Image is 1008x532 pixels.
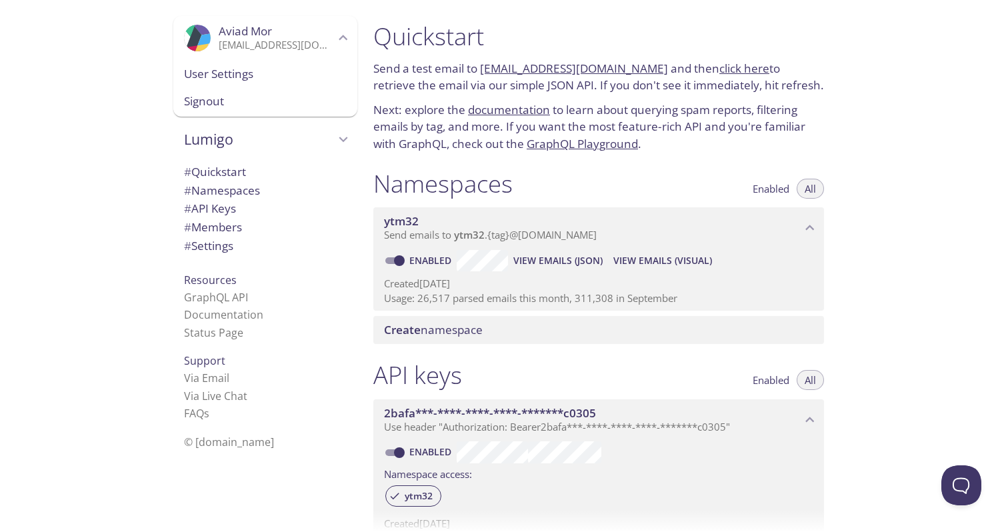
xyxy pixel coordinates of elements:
[468,102,550,117] a: documentation
[173,218,357,237] div: Members
[173,16,357,60] div: Aviad Mor
[384,291,813,305] p: Usage: 26,517 parsed emails this month, 311,308 in September
[173,122,357,157] div: Lumigo
[745,179,797,199] button: Enabled
[384,322,483,337] span: namespace
[204,406,209,421] span: s
[480,61,668,76] a: [EMAIL_ADDRESS][DOMAIN_NAME]
[384,463,472,483] label: Namespace access:
[407,445,457,458] a: Enabled
[527,136,638,151] a: GraphQL Playground
[797,179,824,199] button: All
[173,237,357,255] div: Team Settings
[373,316,824,344] div: Create namespace
[184,238,233,253] span: Settings
[373,60,824,94] p: Send a test email to and then to retrieve the email via our simple JSON API. If you don't see it ...
[508,250,608,271] button: View Emails (JSON)
[184,290,248,305] a: GraphQL API
[173,87,357,117] div: Signout
[719,61,769,76] a: click here
[184,219,242,235] span: Members
[384,228,597,241] span: Send emails to . {tag} @[DOMAIN_NAME]
[184,353,225,368] span: Support
[407,254,457,267] a: Enabled
[184,307,263,322] a: Documentation
[184,371,229,385] a: Via Email
[184,164,246,179] span: Quickstart
[184,273,237,287] span: Resources
[184,325,243,340] a: Status Page
[797,370,824,390] button: All
[373,21,824,51] h1: Quickstart
[184,219,191,235] span: #
[173,181,357,200] div: Namespaces
[184,201,191,216] span: #
[184,238,191,253] span: #
[373,207,824,249] div: ytm32 namespace
[184,65,347,83] span: User Settings
[173,60,357,88] div: User Settings
[184,164,191,179] span: #
[373,169,513,199] h1: Namespaces
[384,277,813,291] p: Created [DATE]
[454,228,485,241] span: ytm32
[184,183,260,198] span: Namespaces
[373,360,462,390] h1: API keys
[173,163,357,181] div: Quickstart
[173,199,357,218] div: API Keys
[184,389,247,403] a: Via Live Chat
[184,93,347,110] span: Signout
[184,201,236,216] span: API Keys
[385,485,441,507] div: ytm32
[613,253,712,269] span: View Emails (Visual)
[384,213,419,229] span: ytm32
[219,39,335,52] p: [EMAIL_ADDRESS][DOMAIN_NAME]
[608,250,717,271] button: View Emails (Visual)
[184,130,335,149] span: Lumigo
[513,253,603,269] span: View Emails (JSON)
[397,490,441,502] span: ytm32
[219,23,272,39] span: Aviad Mor
[384,322,421,337] span: Create
[941,465,981,505] iframe: Help Scout Beacon - Open
[373,101,824,153] p: Next: explore the to learn about querying spam reports, filtering emails by tag, and more. If you...
[184,183,191,198] span: #
[184,435,274,449] span: © [DOMAIN_NAME]
[184,406,209,421] a: FAQ
[745,370,797,390] button: Enabled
